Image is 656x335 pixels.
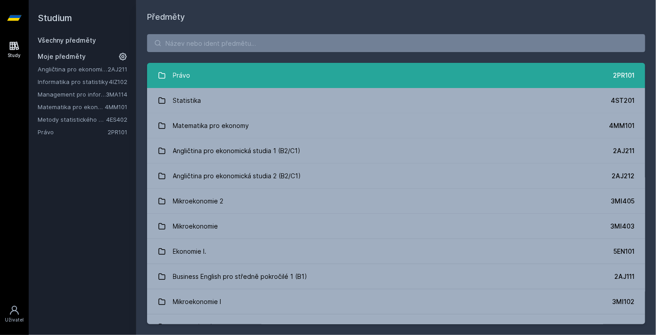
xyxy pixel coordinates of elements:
a: Uživatel [2,300,27,328]
a: Mikroekonomie I 3MI102 [147,289,645,314]
div: 2AJ212 [612,172,634,181]
div: Angličtina pro ekonomická studia 2 (B2/C1) [173,167,301,185]
a: Angličtina pro ekonomická studia 1 (B2/C1) 2AJ211 [147,138,645,163]
a: Mikroekonomie 3MI403 [147,214,645,239]
div: Právo [173,66,191,84]
a: Angličtina pro ekonomická studia 2 (B2/C1) 2AJ212 [147,163,645,189]
a: Všechny předměty [38,36,96,44]
a: Mikroekonomie 2 3MI405 [147,189,645,214]
a: Právo [38,128,108,137]
div: Statistika [173,92,201,110]
div: Matematika pro ekonomy [173,117,249,135]
div: 3MI102 [612,297,634,306]
div: Ekonomie I. [173,242,207,260]
div: 5HD200 [610,322,634,331]
div: 3MI403 [610,222,634,231]
div: Study [8,52,21,59]
a: Management pro informatiky a statistiky [38,90,106,99]
a: Matematika pro ekonomy 4MM101 [147,113,645,138]
a: Ekonomie I. 5EN101 [147,239,645,264]
a: 3MA114 [106,91,127,98]
div: Mikroekonomie I [173,293,222,311]
span: Moje předměty [38,52,86,61]
a: Právo 2PR101 [147,63,645,88]
a: Informatika pro statistiky [38,77,109,86]
div: Mikroekonomie [173,217,218,235]
input: Název nebo ident předmětu… [147,34,645,52]
a: 4IZ102 [109,78,127,85]
div: 4ST201 [611,96,634,105]
div: Business English pro středně pokročilé 1 (B1) [173,268,308,286]
a: Study [2,36,27,63]
a: 2AJ211 [108,66,127,73]
a: 4ES402 [106,116,127,123]
a: Business English pro středně pokročilé 1 (B1) 2AJ111 [147,264,645,289]
div: Mikroekonomie 2 [173,192,224,210]
div: 2PR101 [613,71,634,80]
div: 5EN101 [613,247,634,256]
h1: Předměty [147,11,645,23]
div: 4MM101 [609,121,634,130]
a: Matematika pro ekonomy [38,102,105,111]
a: 2PR101 [108,128,127,136]
div: 2AJ111 [614,272,634,281]
div: 3MI405 [611,197,634,206]
a: 4MM101 [105,103,127,110]
div: Angličtina pro ekonomická studia 1 (B2/C1) [173,142,301,160]
a: Metody statistického srovnávání [38,115,106,124]
a: Statistika 4ST201 [147,88,645,113]
div: 2AJ211 [613,146,634,155]
div: Uživatel [5,317,24,323]
a: Angličtina pro ekonomická studia 1 (B2/C1) [38,65,108,74]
